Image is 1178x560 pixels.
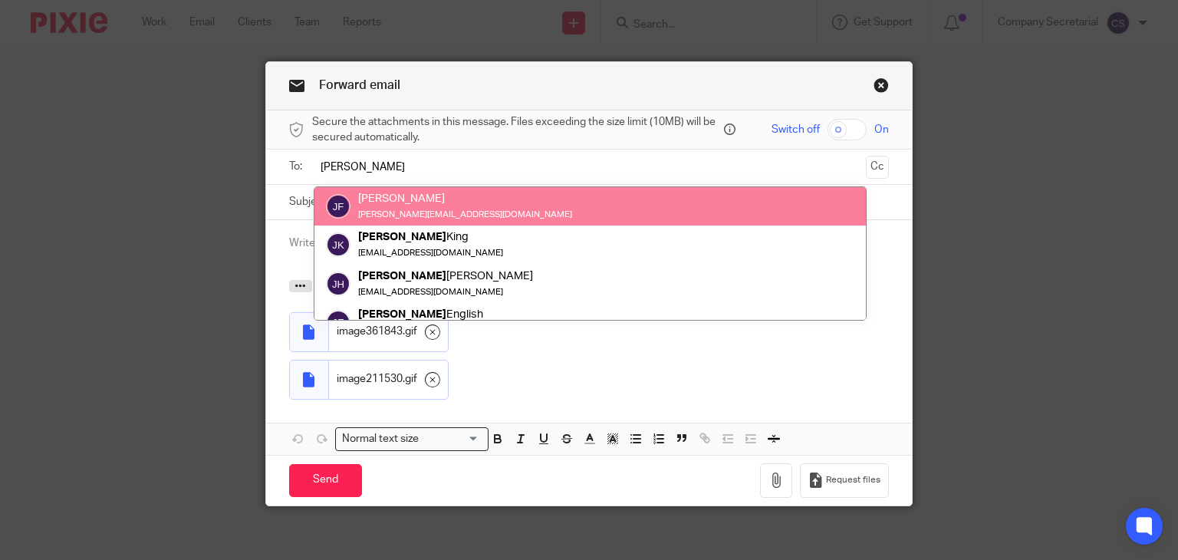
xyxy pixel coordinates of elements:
[866,156,889,179] button: Cc
[826,474,880,486] span: Request files
[358,308,446,320] em: [PERSON_NAME]
[874,122,889,137] span: On
[326,194,350,219] img: svg%3E
[874,77,889,98] a: Close this dialog window
[339,431,423,447] span: Normal text size
[312,114,720,146] span: Secure the attachments in this message. Files exceeding the size limit (10MB) will be secured aut...
[337,371,417,387] span: image211530.gif
[326,310,350,334] img: svg%3E
[358,288,503,296] small: [EMAIL_ADDRESS][DOMAIN_NAME]
[358,191,572,206] div: [PERSON_NAME]
[358,230,503,245] div: King
[289,159,306,174] label: To:
[800,463,889,498] button: Request files
[289,194,329,209] label: Subject:
[289,464,362,497] input: Send
[424,431,479,447] input: Search for option
[358,268,533,284] div: [PERSON_NAME]
[358,210,572,219] small: [PERSON_NAME][EMAIL_ADDRESS][DOMAIN_NAME]
[358,249,503,258] small: [EMAIL_ADDRESS][DOMAIN_NAME]
[358,232,446,243] em: [PERSON_NAME]
[319,79,400,91] span: Forward email
[358,270,446,282] em: [PERSON_NAME]
[326,272,350,296] img: svg%3E
[337,324,417,339] span: image361843.gif
[326,233,350,258] img: svg%3E
[335,427,489,451] div: Search for option
[772,122,820,137] span: Switch off
[358,307,574,322] div: English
